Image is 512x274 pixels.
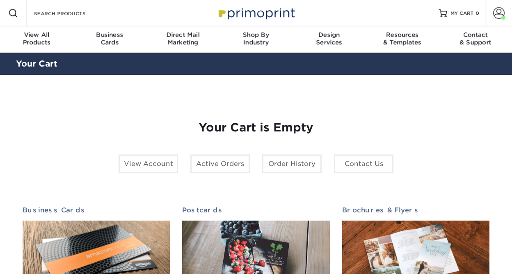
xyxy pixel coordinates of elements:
span: Business [73,31,146,39]
div: & Templates [366,31,439,46]
input: SEARCH PRODUCTS..... [33,8,113,18]
div: Services [293,31,366,46]
span: Contact [439,31,512,39]
span: 0 [475,10,479,16]
a: Your Cart [16,59,57,69]
span: Direct Mail [146,31,219,39]
a: Active Orders [190,154,250,173]
span: Resources [366,31,439,39]
span: MY CART [450,10,474,17]
h1: Your Cart is Empty [23,121,489,135]
h2: Brochures & Flyers [342,206,489,214]
span: Shop By [219,31,293,39]
a: Contact& Support [439,26,512,53]
a: Resources& Templates [366,26,439,53]
a: BusinessCards [73,26,146,53]
span: Design [293,31,366,39]
div: Cards [73,31,146,46]
a: Direct MailMarketing [146,26,219,53]
img: Primoprint [215,4,297,22]
div: & Support [439,31,512,46]
h2: Postcards [182,206,329,214]
h2: Business Cards [23,206,170,214]
a: Order History [262,154,322,173]
div: Industry [219,31,293,46]
a: View Account [119,154,178,173]
a: Contact Us [334,154,393,173]
div: Marketing [146,31,219,46]
a: Shop ByIndustry [219,26,293,53]
a: DesignServices [293,26,366,53]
